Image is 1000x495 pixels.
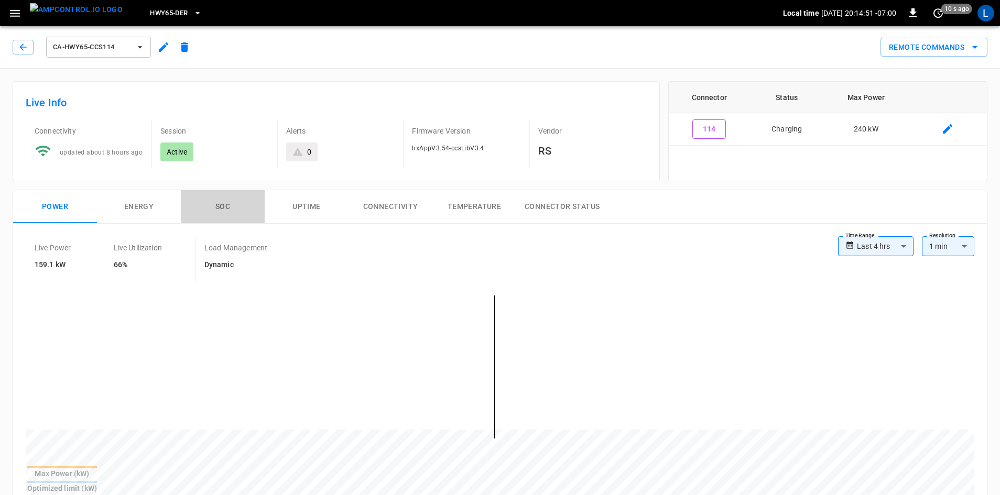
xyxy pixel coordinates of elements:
[30,3,123,16] img: ampcontrol.io logo
[349,190,432,224] button: Connectivity
[286,126,395,136] p: Alerts
[265,190,349,224] button: Uptime
[857,236,914,256] div: Last 4 hrs
[881,38,987,57] button: Remote Commands
[845,232,875,240] label: Time Range
[669,82,987,146] table: connector table
[35,243,71,253] p: Live Power
[941,4,972,14] span: 10 s ago
[412,126,520,136] p: Firmware Version
[307,147,311,157] div: 0
[692,119,726,139] button: 114
[60,149,143,156] span: updated about 8 hours ago
[13,190,97,224] button: Power
[930,5,947,21] button: set refresh interval
[977,5,994,21] div: profile-icon
[929,232,955,240] label: Resolution
[750,113,824,146] td: Charging
[204,259,267,271] h6: Dynamic
[516,190,608,224] button: Connector Status
[146,3,205,24] button: HWY65-DER
[150,7,188,19] span: HWY65-DER
[181,190,265,224] button: SOC
[824,82,908,113] th: Max Power
[412,145,484,152] span: hxAppV3.54-ccsLibV3.4
[432,190,516,224] button: Temperature
[53,41,131,53] span: ca-hwy65-ccs114
[922,236,974,256] div: 1 min
[167,147,187,157] p: Active
[35,126,143,136] p: Connectivity
[821,8,896,18] p: [DATE] 20:14:51 -07:00
[46,37,151,58] button: ca-hwy65-ccs114
[881,38,987,57] div: remote commands options
[114,259,162,271] h6: 66%
[538,126,647,136] p: Vendor
[204,243,267,253] p: Load Management
[669,82,750,113] th: Connector
[824,113,908,146] td: 240 kW
[160,126,269,136] p: Session
[538,142,647,159] h6: RS
[114,243,162,253] p: Live Utilization
[783,8,819,18] p: Local time
[35,259,71,271] h6: 159.1 kW
[750,82,824,113] th: Status
[26,94,647,111] h6: Live Info
[97,190,181,224] button: Energy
